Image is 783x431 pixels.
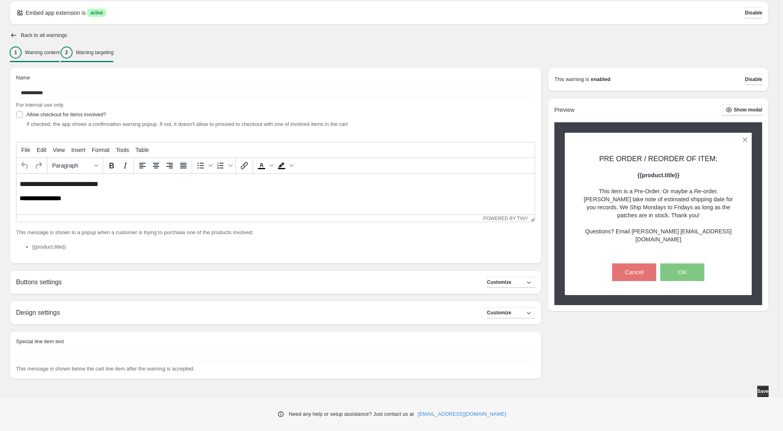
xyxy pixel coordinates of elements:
strong: {{product.title}} [637,172,680,178]
div: Resize [528,215,535,222]
li: {{product.title}} [32,243,535,251]
span: If checked, the app shows a confirmation warning popup. If not, it doesn't allow to proceed to ch... [26,121,348,127]
span: Save [757,388,769,395]
p: Embed app extension is [26,9,85,17]
p: Warning targeting [76,49,114,56]
button: Show modal [722,104,762,115]
span: Special line item text [16,338,64,344]
p: Warning content [25,49,60,56]
button: Customize [487,277,535,288]
span: Table [136,147,149,153]
iframe: Rich Text Area [16,174,535,214]
span: Format [92,147,110,153]
span: Customize [487,310,511,316]
span: PRE ORDER / REORDER OF ITEM: [599,155,718,163]
button: Align left [136,159,149,172]
span: File [21,147,30,153]
strong: enabled [591,75,611,83]
span: Tools [116,147,129,153]
span: Disable [745,10,762,16]
button: Align center [149,159,163,172]
span: Paragraph [52,162,91,169]
p: This warning is [554,75,589,83]
span: Customize [487,279,511,285]
button: Disable [745,7,762,18]
button: Bold [105,159,118,172]
span: active [90,10,103,16]
button: Justify [176,159,190,172]
span: Edit [37,147,47,153]
button: OK [660,263,704,281]
button: Insert/edit link [237,159,251,172]
span: For internal use only. [16,102,64,108]
button: Italic [118,159,132,172]
a: Powered by Tiny [483,216,528,221]
button: Cancel [612,263,656,281]
button: Customize [487,307,535,318]
div: 1 [10,47,22,59]
span: Allow checkout for items involved? [26,111,106,117]
div: Numbered list [214,159,234,172]
button: Undo [18,159,32,172]
span: This message is shown below the cart line item after the warning is accepted. [16,366,195,372]
div: Bullet list [194,159,214,172]
span: Insert [71,147,85,153]
div: 2 [61,47,73,59]
p: This message is shown in a popup when a customer is trying to purchase one of the products involved: [16,229,535,237]
h2: Buttons settings [16,278,62,286]
h2: Design settings [16,309,60,316]
button: Formats [49,159,101,172]
a: [EMAIL_ADDRESS][DOMAIN_NAME] [418,410,506,418]
span: Disable [745,76,762,83]
button: Save [757,386,769,397]
button: Redo [32,159,45,172]
button: 1Warning content [10,44,60,61]
body: Rich Text Area. Press ALT-0 for help. [3,6,515,77]
div: Background color [275,159,295,172]
button: Disable [745,74,762,85]
button: Align right [163,159,176,172]
p: This item is a Pre-Order. Or maybe a Re-order. [PERSON_NAME] take note of estimated shipping date... [579,187,738,243]
span: Show modal [734,107,762,113]
div: Text color [255,159,275,172]
h2: Preview [554,107,574,113]
span: Name [16,75,30,81]
span: View [53,147,65,153]
h2: Back to all warnings [21,32,67,38]
button: 2Warning targeting [61,44,114,61]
